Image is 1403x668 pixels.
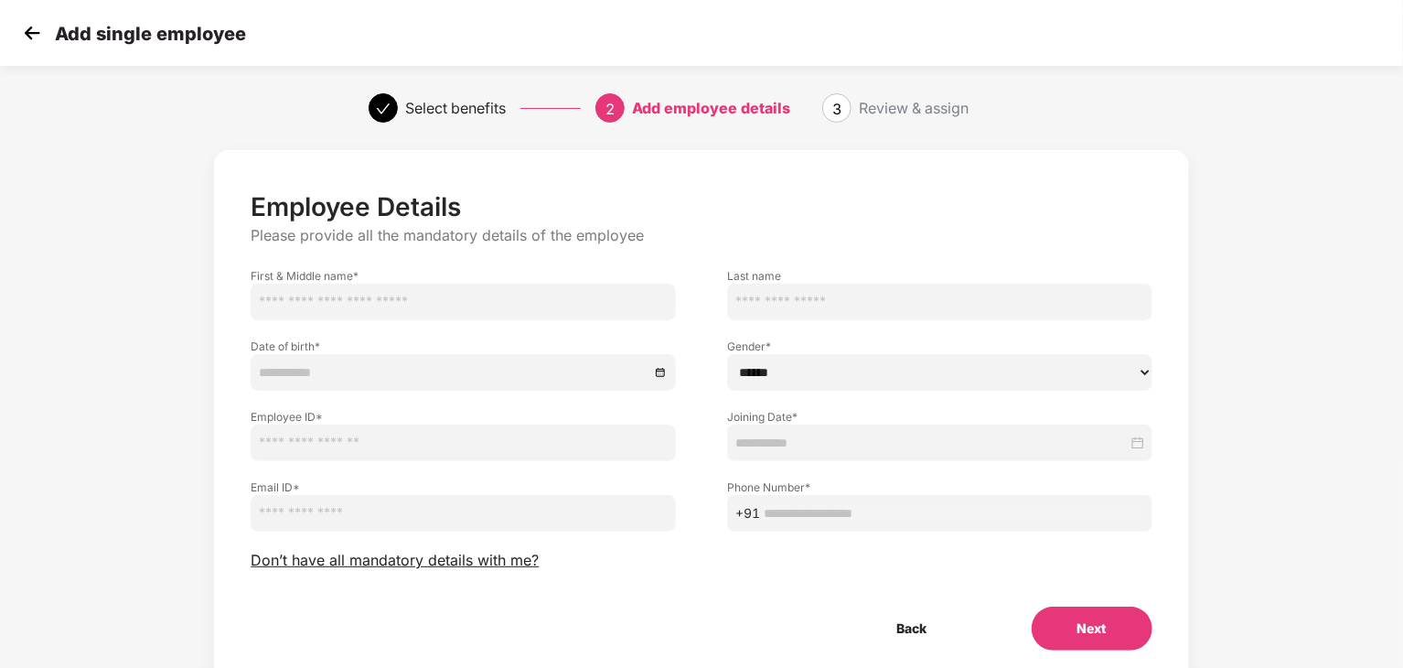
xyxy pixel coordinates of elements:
label: Employee ID [251,409,676,425]
label: Phone Number [727,479,1152,495]
span: check [376,102,391,116]
p: Employee Details [251,191,1151,222]
label: Email ID [251,479,676,495]
span: 3 [832,100,841,118]
label: Joining Date [727,409,1152,425]
label: Date of birth [251,339,676,354]
div: Add employee details [632,93,790,123]
span: 2 [605,100,615,118]
span: Don’t have all mandatory details with me? [251,551,539,570]
img: svg+xml;base64,PHN2ZyB4bWxucz0iaHR0cDovL3d3dy53My5vcmcvMjAwMC9zdmciIHdpZHRoPSIzMCIgaGVpZ2h0PSIzMC... [18,19,46,47]
div: Review & assign [859,93,969,123]
span: +91 [735,503,760,523]
button: Next [1032,607,1152,651]
div: Select benefits [405,93,506,123]
p: Please provide all the mandatory details of the employee [251,226,1151,245]
button: Back [851,607,973,651]
label: First & Middle name [251,268,676,284]
p: Add single employee [55,23,246,45]
label: Gender [727,339,1152,354]
label: Last name [727,268,1152,284]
